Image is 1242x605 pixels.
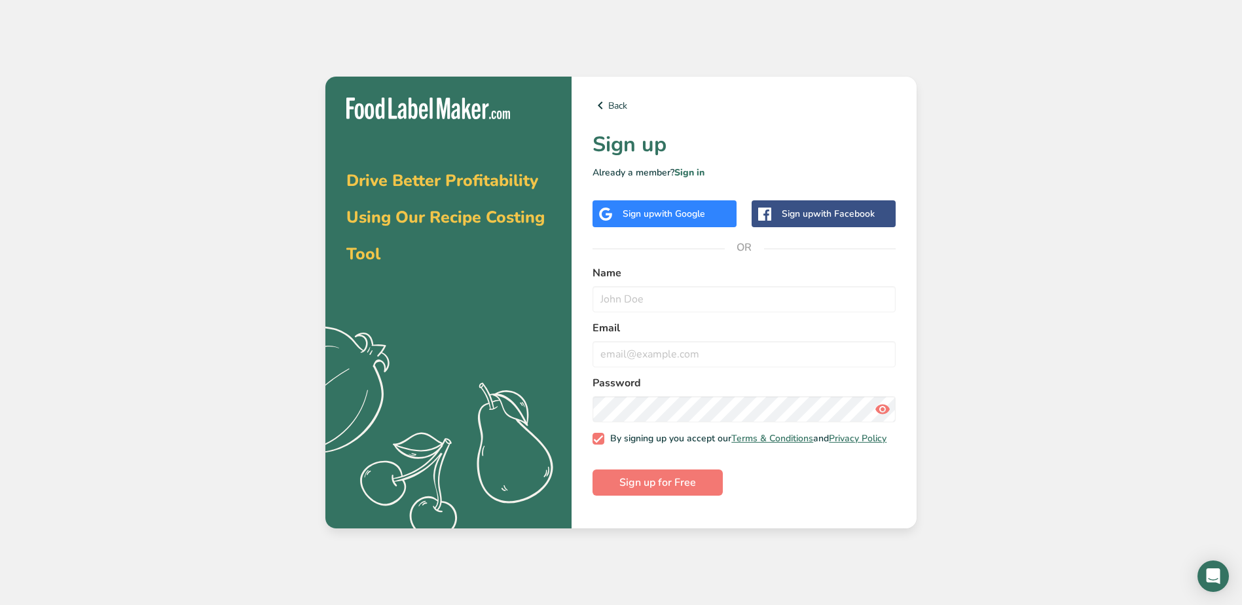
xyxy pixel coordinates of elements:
[593,341,896,367] input: email@example.com
[346,98,510,119] img: Food Label Maker
[674,166,704,179] a: Sign in
[593,320,896,336] label: Email
[782,207,875,221] div: Sign up
[725,228,764,267] span: OR
[593,166,896,179] p: Already a member?
[593,375,896,391] label: Password
[623,207,705,221] div: Sign up
[654,208,705,220] span: with Google
[593,469,723,496] button: Sign up for Free
[593,98,896,113] a: Back
[593,129,896,160] h1: Sign up
[813,208,875,220] span: with Facebook
[731,432,813,445] a: Terms & Conditions
[829,432,886,445] a: Privacy Policy
[346,170,545,265] span: Drive Better Profitability Using Our Recipe Costing Tool
[593,265,896,281] label: Name
[1197,560,1229,592] div: Open Intercom Messenger
[619,475,696,490] span: Sign up for Free
[593,286,896,312] input: John Doe
[604,433,887,445] span: By signing up you accept our and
